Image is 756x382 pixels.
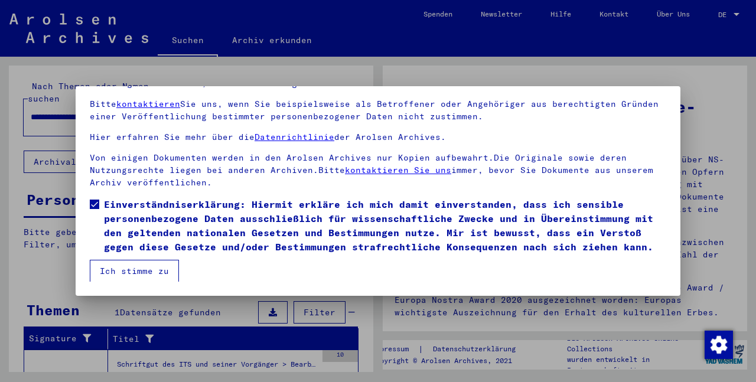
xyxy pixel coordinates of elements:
a: Datenrichtlinie [255,132,334,142]
p: Hier erfahren Sie mehr über die der Arolsen Archives. [90,131,666,143]
p: Bitte Sie uns, wenn Sie beispielsweise als Betroffener oder Angehöriger aus berechtigten Gründen ... [90,98,666,123]
a: kontaktieren Sie uns [345,165,451,175]
img: Zustimmung ändern [705,331,733,359]
p: Von einigen Dokumenten werden in den Arolsen Archives nur Kopien aufbewahrt.Die Originale sowie d... [90,152,666,189]
button: Ich stimme zu [90,260,179,282]
a: kontaktieren [116,99,180,109]
span: Einverständniserklärung: Hiermit erkläre ich mich damit einverstanden, dass ich sensible personen... [104,197,666,254]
